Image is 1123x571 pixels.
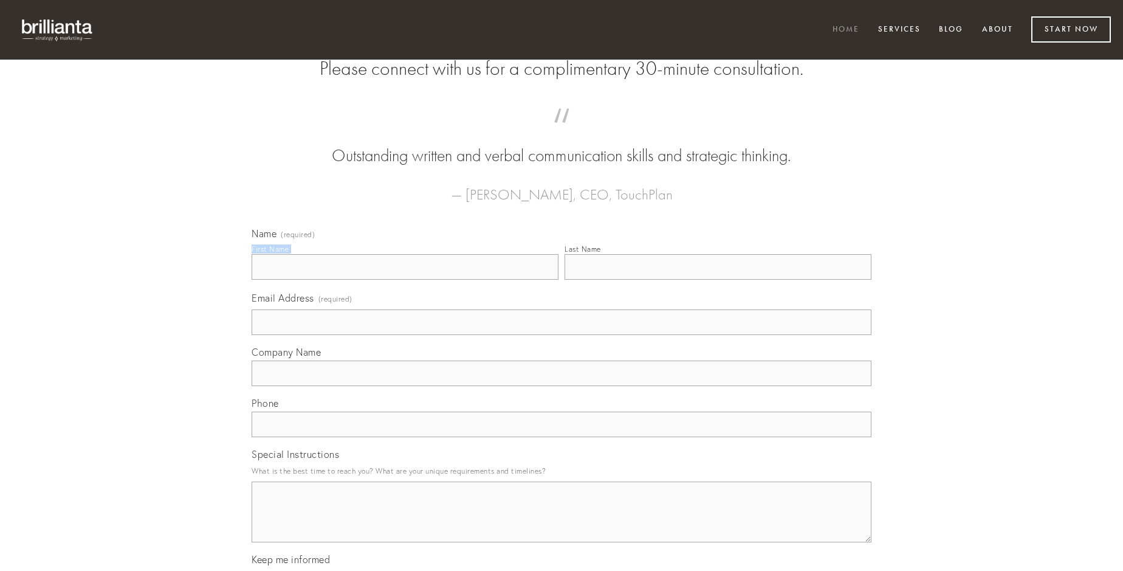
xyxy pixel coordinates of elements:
[252,227,276,240] span: Name
[281,231,315,238] span: (required)
[825,20,867,40] a: Home
[252,244,289,254] div: First Name
[252,292,314,304] span: Email Address
[252,57,871,80] h2: Please connect with us for a complimentary 30-minute consultation.
[271,168,852,207] figcaption: — [PERSON_NAME], CEO, TouchPlan
[12,12,103,47] img: brillianta - research, strategy, marketing
[252,397,279,409] span: Phone
[1031,16,1111,43] a: Start Now
[271,120,852,144] span: “
[252,346,321,358] span: Company Name
[252,553,330,566] span: Keep me informed
[271,120,852,168] blockquote: Outstanding written and verbal communication skills and strategic thinking.
[870,20,929,40] a: Services
[565,244,601,254] div: Last Name
[974,20,1021,40] a: About
[252,448,339,460] span: Special Instructions
[931,20,971,40] a: Blog
[318,291,352,307] span: (required)
[252,463,871,479] p: What is the best time to reach you? What are your unique requirements and timelines?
